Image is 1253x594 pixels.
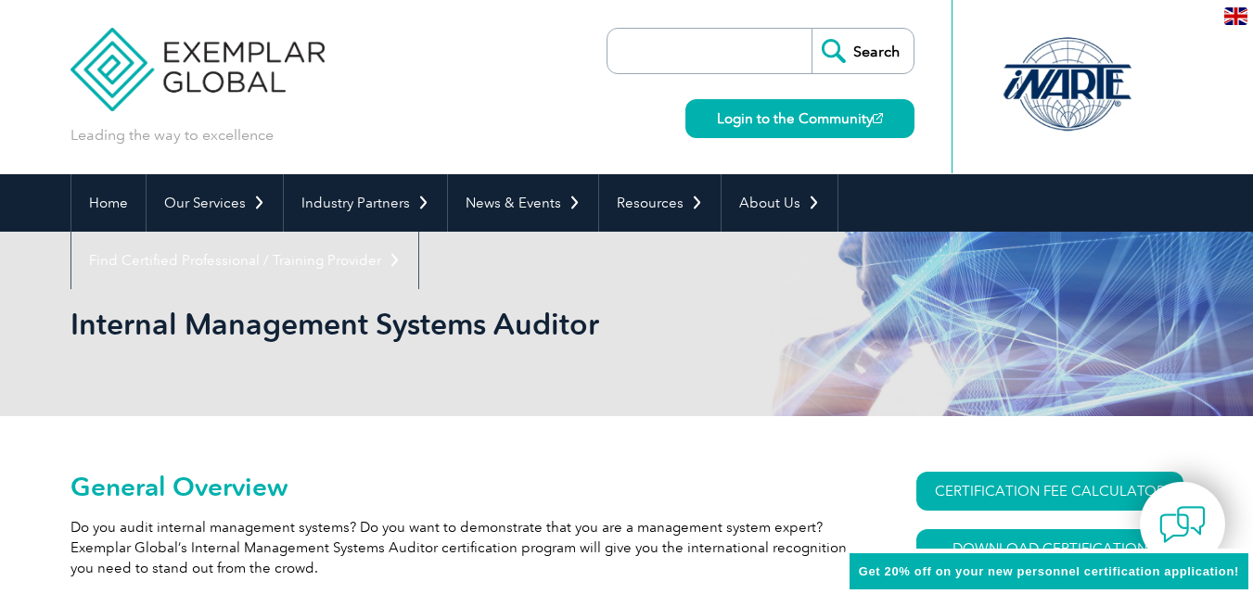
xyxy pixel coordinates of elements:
[599,174,721,232] a: Resources
[1159,501,1206,548] img: contact-chat.png
[812,29,914,73] input: Search
[448,174,598,232] a: News & Events
[70,472,850,501] h2: General Overview
[916,529,1183,585] a: Download Certification Requirements
[70,517,850,578] p: Do you audit internal management systems? Do you want to demonstrate that you are a management sy...
[1224,7,1247,25] img: en
[71,174,146,232] a: Home
[70,306,783,342] h1: Internal Management Systems Auditor
[859,564,1239,578] span: Get 20% off on your new personnel certification application!
[873,113,883,123] img: open_square.png
[71,232,418,289] a: Find Certified Professional / Training Provider
[284,174,447,232] a: Industry Partners
[147,174,283,232] a: Our Services
[722,174,837,232] a: About Us
[685,99,914,138] a: Login to the Community
[916,472,1183,511] a: CERTIFICATION FEE CALCULATOR
[70,125,274,145] p: Leading the way to excellence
